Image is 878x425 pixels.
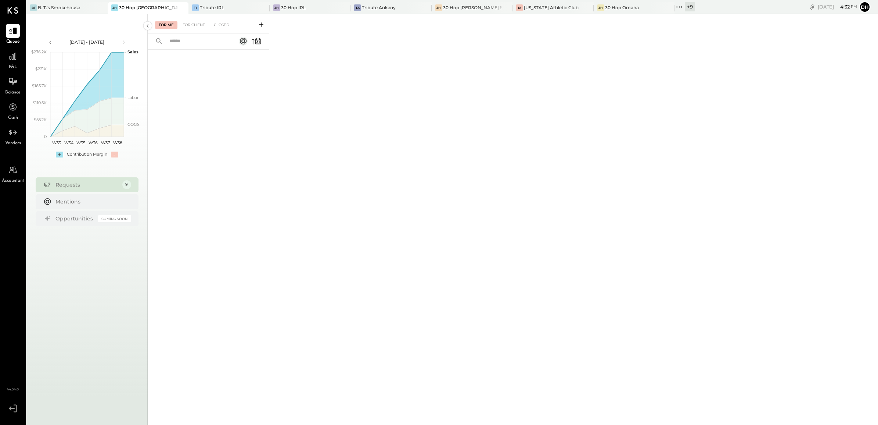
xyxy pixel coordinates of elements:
[5,140,21,147] span: Vendors
[273,4,280,11] div: 3H
[55,181,119,188] div: Requests
[30,4,37,11] div: BT
[2,178,24,184] span: Accountant
[32,83,47,88] text: $165.7K
[0,125,25,147] a: Vendors
[597,4,604,11] div: 3H
[0,24,25,45] a: Queue
[122,180,131,189] div: 9
[64,140,73,145] text: W34
[155,21,177,29] div: For Me
[210,21,233,29] div: Closed
[192,4,199,11] div: TI
[56,152,63,157] div: +
[52,140,61,145] text: W33
[76,140,85,145] text: W35
[111,152,118,157] div: -
[55,198,127,205] div: Mentions
[55,215,94,222] div: Opportunities
[0,49,25,71] a: P&L
[354,4,361,11] div: TA
[859,1,871,13] button: Dh
[31,49,47,54] text: $276.2K
[362,4,396,11] div: Tribute Ankeny
[809,3,816,11] div: copy link
[67,152,107,157] div: Contribution Margin
[200,4,224,11] div: Tribute IRL
[605,4,639,11] div: 30 Hop Omaha
[127,95,138,100] text: Labor
[281,4,306,11] div: 30 Hop IRL
[44,134,47,139] text: 0
[89,140,98,145] text: W36
[113,140,122,145] text: W38
[179,21,209,29] div: For Client
[5,89,21,96] span: Balance
[0,100,25,121] a: Cash
[35,66,47,71] text: $221K
[6,39,20,45] span: Queue
[34,117,47,122] text: $55.2K
[101,140,110,145] text: W37
[818,3,857,10] div: [DATE]
[127,49,138,54] text: Sales
[98,215,131,222] div: Coming Soon
[119,4,178,11] div: 30 Hop [GEOGRAPHIC_DATA]
[0,75,25,96] a: Balance
[8,115,18,121] span: Cash
[56,39,118,45] div: [DATE] - [DATE]
[443,4,502,11] div: 30 Hop [PERSON_NAME] Summit
[0,163,25,184] a: Accountant
[127,122,140,127] text: COGS
[33,100,47,105] text: $110.5K
[516,4,523,11] div: IA
[685,2,695,11] div: + 9
[9,64,17,71] span: P&L
[524,4,579,11] div: [US_STATE] Athletic Club
[435,4,442,11] div: 3H
[38,4,80,11] div: B. T.'s Smokehouse
[111,4,118,11] div: 3H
